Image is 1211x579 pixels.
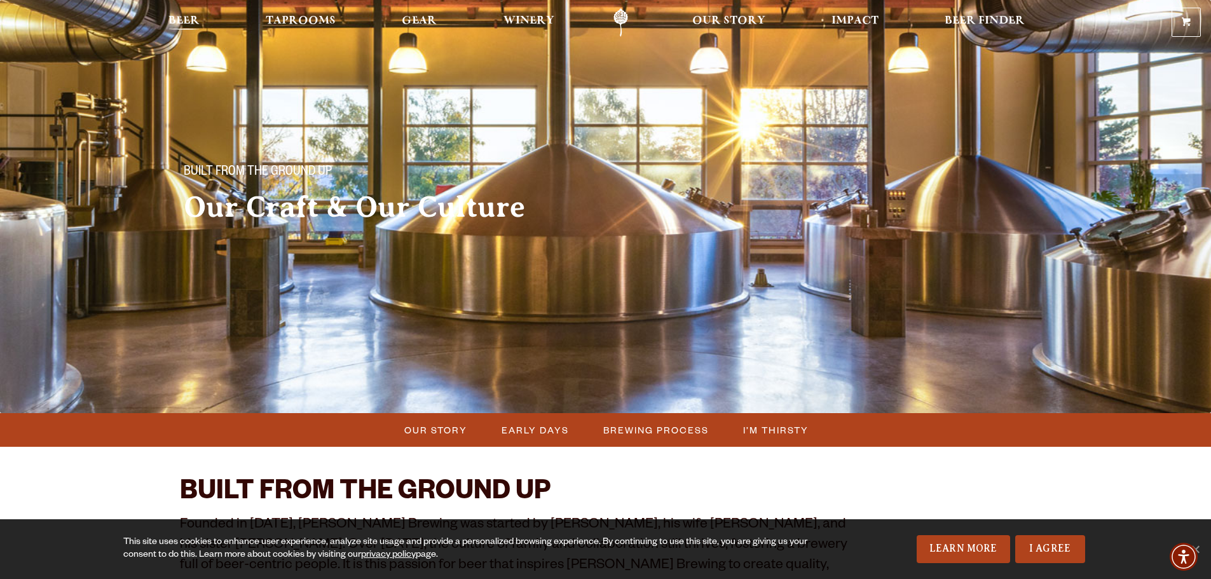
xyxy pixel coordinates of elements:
[831,16,879,26] span: Impact
[361,550,416,561] a: privacy policy
[743,421,809,439] span: I’m Thirsty
[603,421,709,439] span: Brewing Process
[402,16,437,26] span: Gear
[945,16,1025,26] span: Beer Finder
[917,535,1010,563] a: Learn More
[495,8,563,37] a: Winery
[1170,543,1198,571] div: Accessibility Menu
[266,16,336,26] span: Taprooms
[184,191,580,223] h2: Our Craft & Our Culture
[735,421,815,439] a: I’m Thirsty
[404,421,467,439] span: Our Story
[692,16,765,26] span: Our Story
[502,421,569,439] span: Early Days
[397,421,474,439] a: Our Story
[503,16,554,26] span: Winery
[823,8,887,37] a: Impact
[596,421,715,439] a: Brewing Process
[180,479,851,509] h2: BUILT FROM THE GROUND UP
[936,8,1033,37] a: Beer Finder
[123,536,812,562] div: This site uses cookies to enhance user experience, analyze site usage and provide a personalized ...
[184,165,332,181] span: Built From The Ground Up
[597,8,645,37] a: Odell Home
[160,8,208,37] a: Beer
[684,8,774,37] a: Our Story
[257,8,344,37] a: Taprooms
[1015,535,1085,563] a: I Agree
[494,421,575,439] a: Early Days
[168,16,200,26] span: Beer
[393,8,445,37] a: Gear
